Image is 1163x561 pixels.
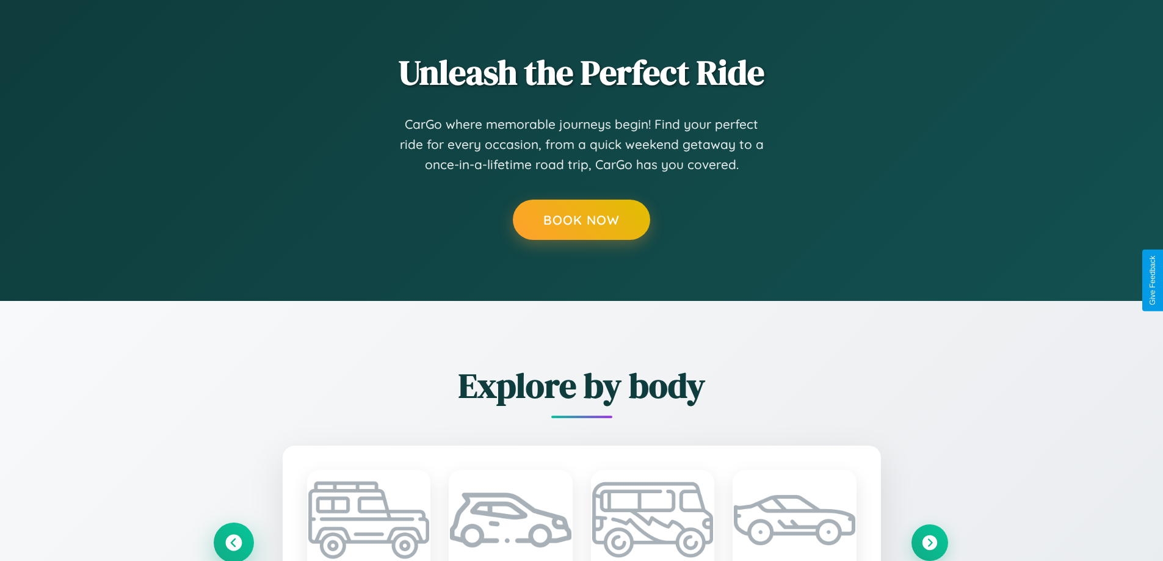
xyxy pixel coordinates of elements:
button: Book Now [513,200,650,240]
h2: Unleash the Perfect Ride [216,49,948,96]
h2: Explore by body [216,362,948,409]
div: Give Feedback [1148,256,1157,305]
p: CarGo where memorable journeys begin! Find your perfect ride for every occasion, from a quick wee... [399,114,765,175]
